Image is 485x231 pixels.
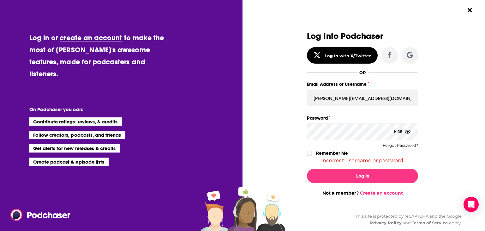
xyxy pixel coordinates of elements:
div: OR [359,70,366,75]
a: Privacy Policy [370,220,402,225]
div: Incorrect username or password. [307,158,418,164]
div: This site is protected by reCAPTCHA and the Google and apply. [350,213,462,226]
li: On Podchaser you can: [29,106,156,112]
input: Email Address or Username [307,90,418,107]
div: Not a member? [307,190,418,196]
li: Get alerts for new releases & credits [29,144,120,152]
label: Password [307,114,418,122]
label: Email Address or Username [307,80,418,88]
label: Remember Me [316,149,348,157]
li: Create podcast & episode lists [29,158,109,166]
div: Log in with X/Twitter [325,53,371,58]
li: Follow creators, podcasts, and friends [29,131,126,139]
a: Podchaser - Follow, Share and Rate Podcasts [10,209,66,221]
button: Log In [307,169,418,183]
button: Log in with X/Twitter [307,47,378,64]
button: Forgot Password? [383,143,418,148]
a: Terms of Service [412,220,448,225]
div: Hide [394,123,410,140]
a: create an account [60,33,122,42]
h3: Log Into Podchaser [307,32,418,41]
a: Create an account [360,190,403,196]
img: Podchaser - Follow, Share and Rate Podcasts [10,209,71,221]
button: Close Button [464,4,476,16]
div: Open Intercom Messenger [464,197,479,212]
li: Contribute ratings, reviews, & credits [29,117,122,126]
